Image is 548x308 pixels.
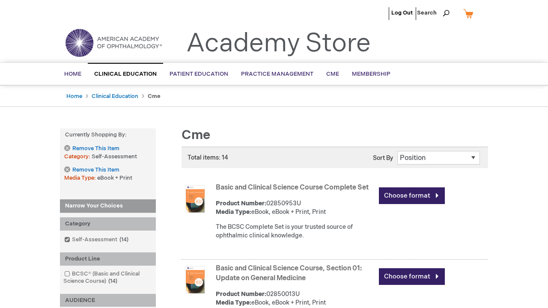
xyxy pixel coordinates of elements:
span: 14 [117,236,131,243]
a: Remove This Item [64,145,119,152]
span: Clinical Education [94,71,157,77]
a: Clinical Education [88,63,163,85]
img: Basic and Clinical Science Course Complete Set [182,185,209,213]
span: Practice Management [241,71,313,77]
span: Membership [352,71,390,77]
div: Product Line [60,252,156,266]
a: Clinical Education [92,93,138,100]
a: Basic and Clinical Science Course Complete Set [216,184,369,192]
span: eBook + Print [97,175,132,181]
span: Total items: 14 [188,154,228,161]
img: Basic and Clinical Science Course, Section 01: Update on General Medicine [182,266,209,293]
strong: Media Type: [216,299,251,306]
a: Remove This Item [64,166,119,174]
label: Sort By [373,154,393,162]
strong: Media Type: [216,208,251,216]
span: Cme [182,127,210,143]
strong: Currently Shopping by: [60,128,156,142]
a: Patient Education [163,64,235,85]
strong: Cme [148,93,161,100]
a: Practice Management [235,64,320,85]
a: BCSC® (Basic and Clinical Science Course)14 [62,270,154,285]
a: Home [66,93,82,100]
span: Remove This Item [72,166,119,174]
span: Media Type [64,175,97,181]
span: Search [417,4,450,21]
strong: Product Number: [216,290,266,298]
span: Patient Education [170,71,228,77]
a: Choose format [379,268,445,285]
a: Academy Store [186,28,371,59]
a: Choose format [379,187,445,204]
a: Basic and Clinical Science Course, Section 01: Update on General Medicine [216,264,362,282]
div: The BCSC Complete Set is your trusted source of ophthalmic clinical knowledge. [216,223,375,240]
div: 02850953U eBook, eBook + Print, Print [216,199,375,216]
span: Category [64,153,92,160]
div: 02850013U eBook, eBook + Print, Print [216,290,375,307]
a: Self-Assessment14 [62,236,132,244]
div: Category [60,217,156,231]
span: CME [326,71,339,77]
div: AUDIENCE [60,294,156,307]
span: Home [64,71,81,77]
a: Log Out [391,9,413,16]
a: Membership [345,64,397,85]
strong: Narrow Your Choices [60,199,156,213]
span: 14 [106,278,119,284]
a: CME [320,64,345,85]
span: Remove This Item [72,145,119,153]
span: Self-Assessment [92,153,137,160]
strong: Product Number: [216,200,266,207]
